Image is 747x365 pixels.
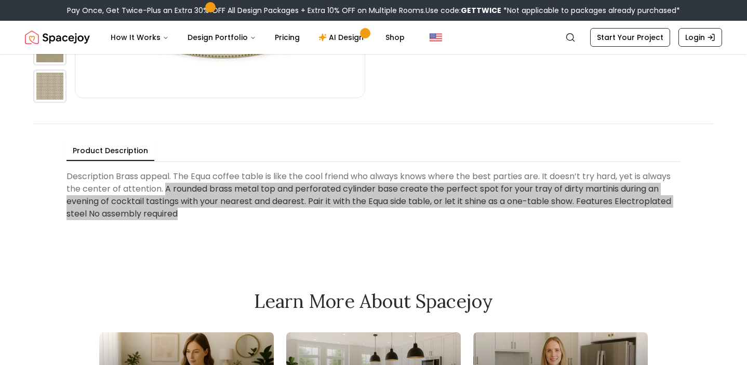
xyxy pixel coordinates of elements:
[678,28,722,47] a: Login
[310,27,375,48] a: AI Design
[33,70,66,103] img: https://storage.googleapis.com/spacejoy-main/assets/6239aaed75035e001c320c64/product_7_jlg9m5ba14h
[66,166,681,224] div: Description Brass appeal. The Equa coffee table is like the cool friend who always knows where th...
[25,27,90,48] img: Spacejoy Logo
[461,5,501,16] b: GETTWICE
[99,291,648,312] h2: Learn More About Spacejoy
[425,5,501,16] span: Use code:
[25,21,722,54] nav: Global
[25,27,90,48] a: Spacejoy
[102,27,413,48] nav: Main
[102,27,177,48] button: How It Works
[179,27,264,48] button: Design Portfolio
[67,5,680,16] div: Pay Once, Get Twice-Plus an Extra 30% OFF All Design Packages + Extra 10% OFF on Multiple Rooms.
[590,28,670,47] a: Start Your Project
[377,27,413,48] a: Shop
[501,5,680,16] span: *Not applicable to packages already purchased*
[266,27,308,48] a: Pricing
[66,141,154,161] button: Product Description
[430,31,442,44] img: United States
